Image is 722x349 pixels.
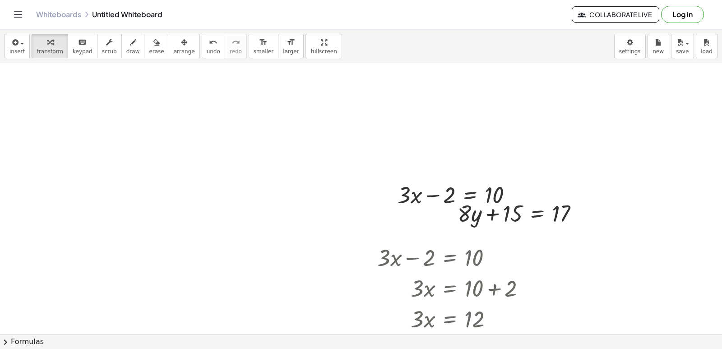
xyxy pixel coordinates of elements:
span: new [653,48,664,55]
button: keyboardkeypad [68,34,97,58]
button: Toggle navigation [11,7,25,22]
button: new [648,34,669,58]
button: transform [32,34,68,58]
button: fullscreen [305,34,342,58]
a: Whiteboards [36,10,81,19]
span: smaller [254,48,273,55]
button: format_sizelarger [278,34,304,58]
span: transform [37,48,63,55]
span: keypad [73,48,93,55]
i: undo [209,37,218,48]
button: draw [121,34,145,58]
i: redo [231,37,240,48]
button: format_sizesmaller [249,34,278,58]
span: insert [9,48,25,55]
i: format_size [259,37,268,48]
button: settings [614,34,646,58]
button: arrange [169,34,200,58]
i: format_size [287,37,295,48]
span: Collaborate Live [579,10,652,19]
span: redo [230,48,242,55]
button: erase [144,34,169,58]
span: arrange [174,48,195,55]
button: undoundo [202,34,225,58]
button: save [671,34,694,58]
span: fullscreen [310,48,337,55]
span: erase [149,48,164,55]
span: save [676,48,689,55]
span: draw [126,48,140,55]
button: Collaborate Live [572,6,659,23]
span: undo [207,48,220,55]
span: larger [283,48,299,55]
span: scrub [102,48,117,55]
i: keyboard [78,37,87,48]
span: settings [619,48,641,55]
button: Log in [661,6,704,23]
button: load [696,34,717,58]
button: scrub [97,34,122,58]
button: insert [5,34,30,58]
span: load [701,48,713,55]
button: redoredo [225,34,247,58]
